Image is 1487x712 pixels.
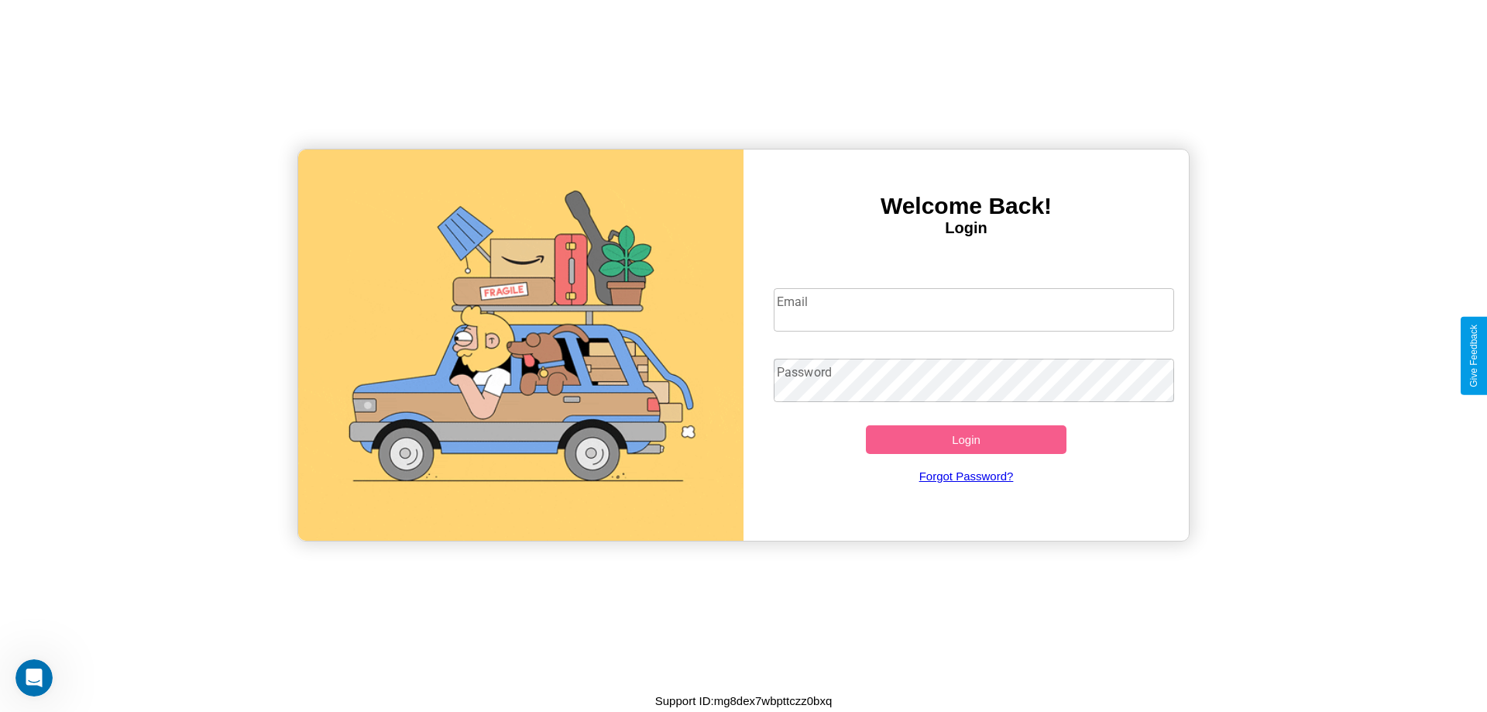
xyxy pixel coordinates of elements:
[655,690,832,711] p: Support ID: mg8dex7wbpttczz0bxq
[743,193,1189,219] h3: Welcome Back!
[766,454,1167,498] a: Forgot Password?
[298,150,743,541] img: gif
[15,659,53,697] iframe: Intercom live chat
[743,219,1189,237] h4: Login
[1468,325,1479,387] div: Give Feedback
[866,425,1066,454] button: Login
